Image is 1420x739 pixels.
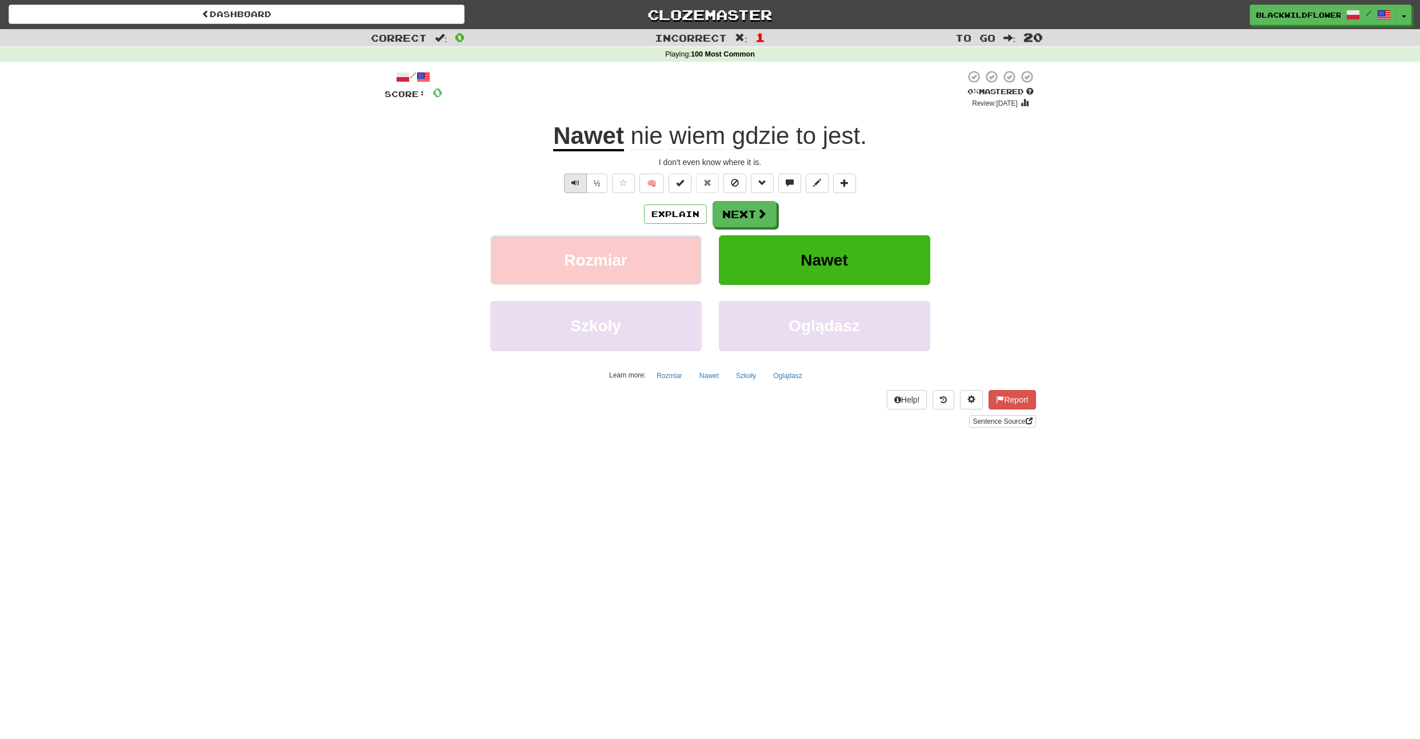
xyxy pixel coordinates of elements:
[669,122,725,150] span: wiem
[385,89,426,99] span: Score:
[965,87,1036,97] div: Mastered
[553,122,624,151] u: Nawet
[755,30,765,44] span: 1
[1003,33,1016,43] span: :
[719,301,930,351] button: Oglądasz
[696,174,719,193] button: Reset to 0% Mastered (alt+r)
[801,251,847,269] span: Nawet
[823,122,860,150] span: jest
[887,390,927,409] button: Help!
[570,317,621,335] span: Szkoły
[713,201,777,227] button: Next
[564,251,627,269] span: Rozmiar
[669,174,691,193] button: Set this sentence to 100% Mastered (alt+m)
[955,32,995,43] span: To go
[969,415,1035,428] a: Sentence Source
[564,174,587,193] button: Play sentence audio (ctl+space)
[624,122,867,150] span: .
[650,367,689,384] button: Rozmiar
[806,174,829,193] button: Edit sentence (alt+d)
[751,174,774,193] button: Grammar (alt+g)
[719,235,930,285] button: Nawet
[455,30,465,44] span: 0
[385,70,442,84] div: /
[586,174,608,193] button: ½
[1256,10,1341,20] span: BlackWildflower2803
[693,367,725,384] button: Nawet
[490,301,702,351] button: Szkoły
[778,174,801,193] button: Discuss sentence (alt+u)
[732,122,789,150] span: gdzie
[972,99,1018,107] small: Review: [DATE]
[435,33,447,43] span: :
[723,174,746,193] button: Ignore sentence (alt+i)
[612,174,635,193] button: Favorite sentence (alt+f)
[735,33,747,43] span: :
[933,390,954,409] button: Round history (alt+y)
[789,317,859,335] span: Oglądasz
[562,174,608,193] div: Text-to-speech controls
[631,122,663,150] span: nie
[1023,30,1043,44] span: 20
[1366,9,1371,17] span: /
[967,87,979,96] span: 0 %
[767,367,809,384] button: Oglądasz
[691,50,755,58] strong: 100 Most Common
[833,174,856,193] button: Add to collection (alt+a)
[433,85,442,99] span: 0
[1250,5,1397,25] a: BlackWildflower2803 /
[609,371,646,379] small: Learn more:
[371,32,427,43] span: Correct
[730,367,762,384] button: Szkoły
[482,5,938,25] a: Clozemaster
[639,174,664,193] button: 🧠
[989,390,1035,409] button: Report
[490,235,702,285] button: Rozmiar
[9,5,465,24] a: Dashboard
[655,32,727,43] span: Incorrect
[644,204,707,224] button: Explain
[796,122,816,150] span: to
[385,156,1036,168] div: I don't even know where it is.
